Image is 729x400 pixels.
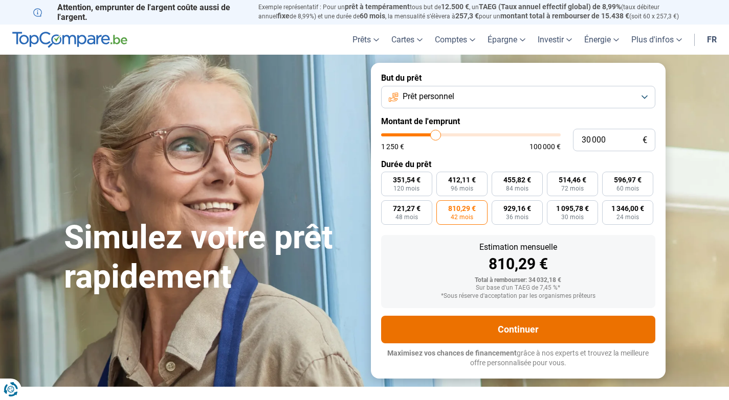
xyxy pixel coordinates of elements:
[625,25,688,55] a: Plus d'infos
[389,243,647,251] div: Estimation mensuelle
[561,185,584,192] span: 72 mois
[506,214,528,220] span: 36 mois
[33,3,246,22] p: Attention, emprunter de l'argent coûte aussi de l'argent.
[479,3,621,11] span: TAEG (Taux annuel effectif global) de 8,99%
[393,176,421,183] span: 351,54 €
[389,285,647,292] div: Sur base d'un TAEG de 7,45 %*
[532,25,578,55] a: Investir
[506,185,528,192] span: 84 mois
[387,349,517,357] span: Maximisez vos chances de financement
[556,205,589,212] span: 1 095,78 €
[614,176,642,183] span: 596,97 €
[503,176,531,183] span: 455,82 €
[381,86,655,108] button: Prêt personnel
[529,143,561,150] span: 100 000 €
[561,214,584,220] span: 30 mois
[389,277,647,284] div: Total à rembourser: 34 032,18 €
[393,205,421,212] span: 721,27 €
[403,91,454,102] span: Prêt personnel
[64,218,359,297] h1: Simulez votre prêt rapidement
[385,25,429,55] a: Cartes
[559,176,586,183] span: 514,46 €
[616,185,639,192] span: 60 mois
[578,25,625,55] a: Énergie
[381,316,655,343] button: Continuer
[277,12,290,20] span: fixe
[360,12,385,20] span: 60 mois
[389,256,647,272] div: 810,29 €
[503,205,531,212] span: 929,16 €
[448,176,476,183] span: 412,11 €
[393,185,419,192] span: 120 mois
[381,73,655,83] label: But du prêt
[500,12,629,20] span: montant total à rembourser de 15.438 €
[448,205,476,212] span: 810,29 €
[381,116,655,126] label: Montant de l'emprunt
[381,143,404,150] span: 1 250 €
[395,214,418,220] span: 48 mois
[12,32,127,48] img: TopCompare
[455,12,479,20] span: 257,3 €
[451,185,473,192] span: 96 mois
[441,3,469,11] span: 12.500 €
[616,214,639,220] span: 24 mois
[429,25,481,55] a: Comptes
[346,25,385,55] a: Prêts
[701,25,723,55] a: fr
[643,136,647,145] span: €
[451,214,473,220] span: 42 mois
[611,205,644,212] span: 1 346,00 €
[389,293,647,300] div: *Sous réserve d'acceptation par les organismes prêteurs
[381,159,655,169] label: Durée du prêt
[481,25,532,55] a: Épargne
[381,348,655,368] p: grâce à nos experts et trouvez la meilleure offre personnalisée pour vous.
[345,3,410,11] span: prêt à tempérament
[258,3,696,21] p: Exemple représentatif : Pour un tous but de , un (taux débiteur annuel de 8,99%) et une durée de ...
